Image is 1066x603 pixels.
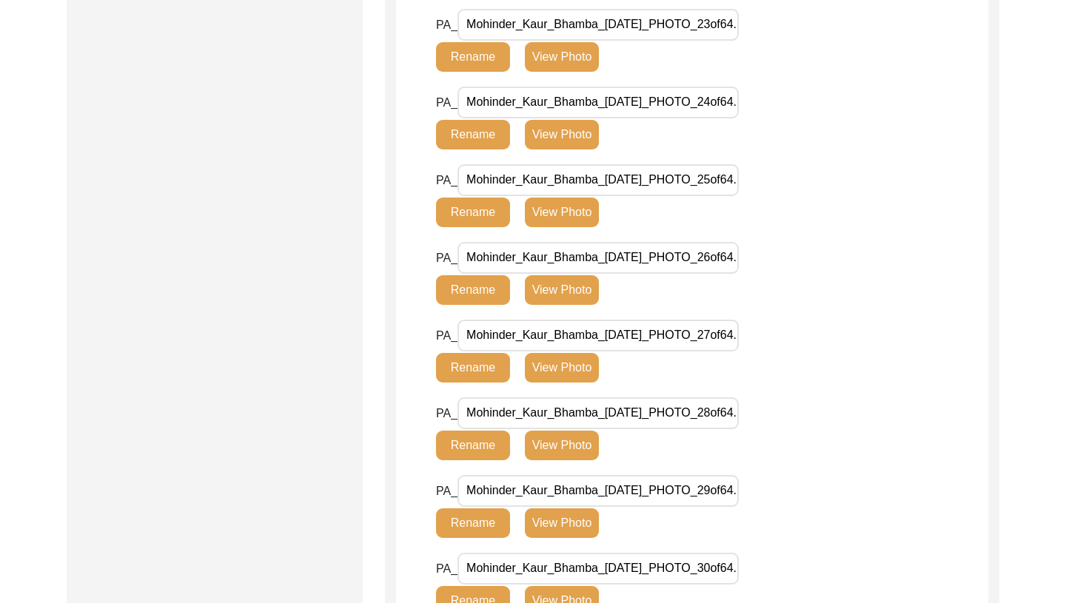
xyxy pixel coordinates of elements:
[525,353,599,383] button: View Photo
[525,120,599,149] button: View Photo
[436,120,510,149] button: Rename
[525,275,599,305] button: View Photo
[436,173,457,186] span: PA_
[436,484,457,496] span: PA_
[436,198,510,227] button: Rename
[436,18,457,30] span: PA_
[436,251,457,263] span: PA_
[436,42,510,72] button: Rename
[436,406,457,419] span: PA_
[525,42,599,72] button: View Photo
[436,95,457,108] span: PA_
[436,562,457,574] span: PA_
[525,198,599,227] button: View Photo
[436,508,510,538] button: Rename
[436,353,510,383] button: Rename
[525,508,599,538] button: View Photo
[525,431,599,460] button: View Photo
[436,431,510,460] button: Rename
[436,329,457,341] span: PA_
[436,275,510,305] button: Rename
